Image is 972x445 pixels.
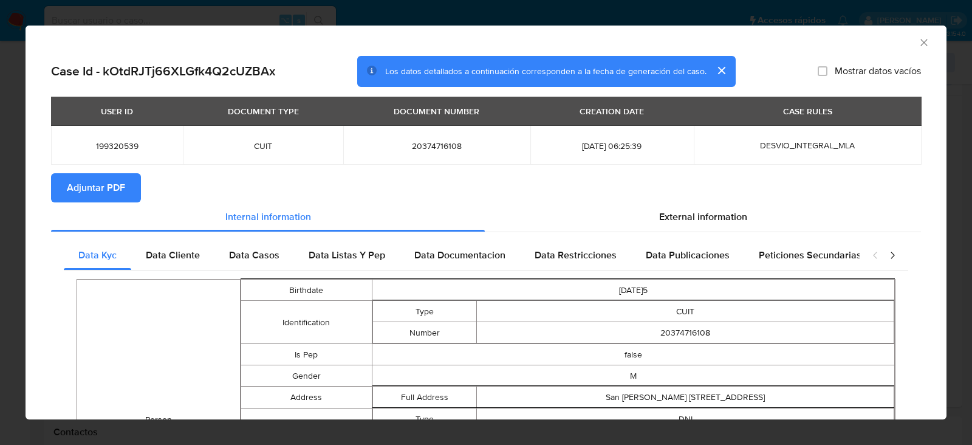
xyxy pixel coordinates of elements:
td: M [372,365,895,387]
span: Data Publicaciones [646,248,730,262]
span: DESVIO_INTEGRAL_MLA [760,139,855,151]
span: External information [659,210,747,224]
div: Detailed internal info [64,241,860,270]
div: DOCUMENT NUMBER [386,101,487,122]
button: Adjuntar PDF [51,173,141,202]
td: Type [372,409,477,430]
span: Data Kyc [78,248,117,262]
span: Data Cliente [146,248,200,262]
td: San [PERSON_NAME] [STREET_ADDRESS] [477,387,894,408]
div: CASE RULES [776,101,840,122]
td: Birthdate [241,280,372,301]
button: cerrar [707,56,736,85]
span: Data Casos [229,248,279,262]
span: Peticiones Secundarias [759,248,861,262]
div: USER ID [94,101,140,122]
td: Address [241,387,372,409]
td: 20374716108 [477,322,894,343]
td: false [372,344,895,365]
td: [DATE]5 [372,280,895,301]
div: CREATION DATE [572,101,651,122]
span: Los datos detallados a continuación corresponden a la fecha de generación del caso. [385,65,707,77]
td: DNI [477,409,894,430]
span: Data Documentacion [414,248,505,262]
span: Mostrar datos vacíos [835,65,921,77]
h2: Case Id - kOtdRJTj66XLGfk4Q2cUZBAx [51,63,275,79]
span: Internal information [225,210,311,224]
td: Is Pep [241,344,372,365]
span: Adjuntar PDF [67,174,125,201]
div: Detailed info [51,202,921,232]
td: Gender [241,365,372,387]
td: Type [372,301,477,322]
button: Cerrar ventana [918,36,929,47]
span: 20374716108 [358,140,516,151]
span: Data Listas Y Pep [309,248,385,262]
span: 199320539 [66,140,168,151]
td: Number [372,322,477,343]
input: Mostrar datos vacíos [818,66,827,76]
td: CUIT [477,301,894,322]
div: closure-recommendation-modal [26,26,946,419]
span: CUIT [197,140,328,151]
span: Data Restricciones [535,248,617,262]
td: Identification [241,301,372,344]
div: DOCUMENT TYPE [221,101,306,122]
td: Full Address [372,387,477,408]
span: [DATE] 06:25:39 [545,140,679,151]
